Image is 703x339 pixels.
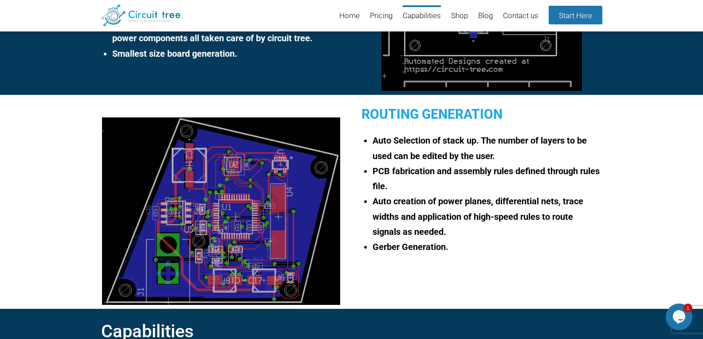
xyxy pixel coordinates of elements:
a: Pricing [370,5,393,27]
a: Start Here [549,6,602,24]
img: Custom PCB board design Generated from the Hardware Compiler [102,117,340,305]
a: Home [339,5,360,27]
a: Shop [451,5,468,27]
li: Auto Selection of stack up. The number of layers to be used can be edited by the user. [373,133,602,164]
img: Circuit Tree [101,4,181,26]
li: Smallest size board generation. [112,46,342,61]
li: Gerber Generation. [373,239,602,254]
h2: Routing Generation [361,103,602,125]
li: PCB fabrication and assembly rules defined through rules file. [373,164,602,194]
a: Capabilities [403,5,441,27]
a: Blog [478,5,493,27]
iframe: chat widget [666,304,694,330]
li: Auto creation of power planes, differential nets, trace widths and application of high-speed rule... [373,194,602,239]
a: Contact us [503,5,538,27]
